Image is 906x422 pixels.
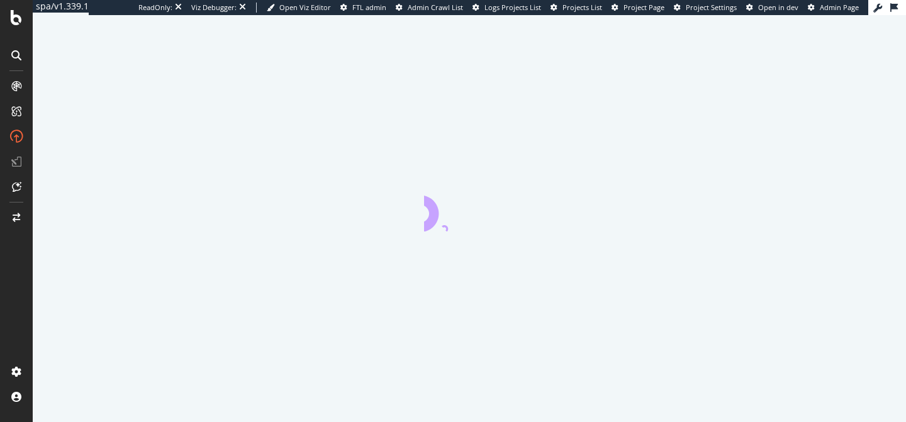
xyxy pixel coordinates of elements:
[408,3,463,12] span: Admin Crawl List
[820,3,859,12] span: Admin Page
[562,3,602,12] span: Projects List
[484,3,541,12] span: Logs Projects List
[808,3,859,13] a: Admin Page
[674,3,737,13] a: Project Settings
[686,3,737,12] span: Project Settings
[191,3,237,13] div: Viz Debugger:
[624,3,664,12] span: Project Page
[551,3,602,13] a: Projects List
[279,3,331,12] span: Open Viz Editor
[424,186,515,231] div: animation
[340,3,386,13] a: FTL admin
[267,3,331,13] a: Open Viz Editor
[758,3,798,12] span: Open in dev
[396,3,463,13] a: Admin Crawl List
[612,3,664,13] a: Project Page
[352,3,386,12] span: FTL admin
[746,3,798,13] a: Open in dev
[473,3,541,13] a: Logs Projects List
[138,3,172,13] div: ReadOnly:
